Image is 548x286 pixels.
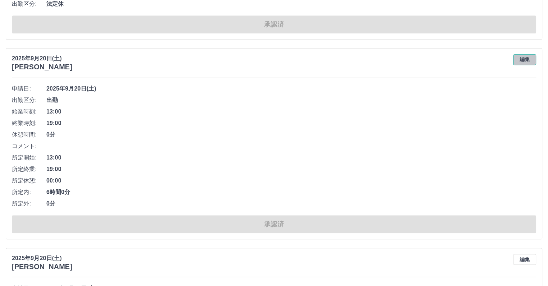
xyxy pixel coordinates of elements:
p: 2025年9月20日(土) [12,254,72,263]
span: 19:00 [46,165,536,174]
h3: [PERSON_NAME] [12,263,72,271]
span: 0分 [46,199,536,208]
span: 出勤区分: [12,96,46,105]
span: 出勤 [46,96,536,105]
span: 休憩時間: [12,130,46,139]
p: 2025年9月20日(土) [12,54,72,63]
span: 13:00 [46,153,536,162]
span: 所定休憩: [12,176,46,185]
span: 始業時刻: [12,107,46,116]
button: 編集 [513,254,536,265]
h3: [PERSON_NAME] [12,63,72,71]
span: 所定外: [12,199,46,208]
span: 6時間0分 [46,188,536,197]
button: 編集 [513,54,536,65]
span: 終業時刻: [12,119,46,128]
span: 所定内: [12,188,46,197]
span: 0分 [46,130,536,139]
span: 2025年9月20日(土) [46,84,536,93]
span: 申請日: [12,84,46,93]
span: 所定開始: [12,153,46,162]
span: 13:00 [46,107,536,116]
span: 00:00 [46,176,536,185]
span: 19:00 [46,119,536,128]
span: 所定終業: [12,165,46,174]
span: コメント: [12,142,46,151]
